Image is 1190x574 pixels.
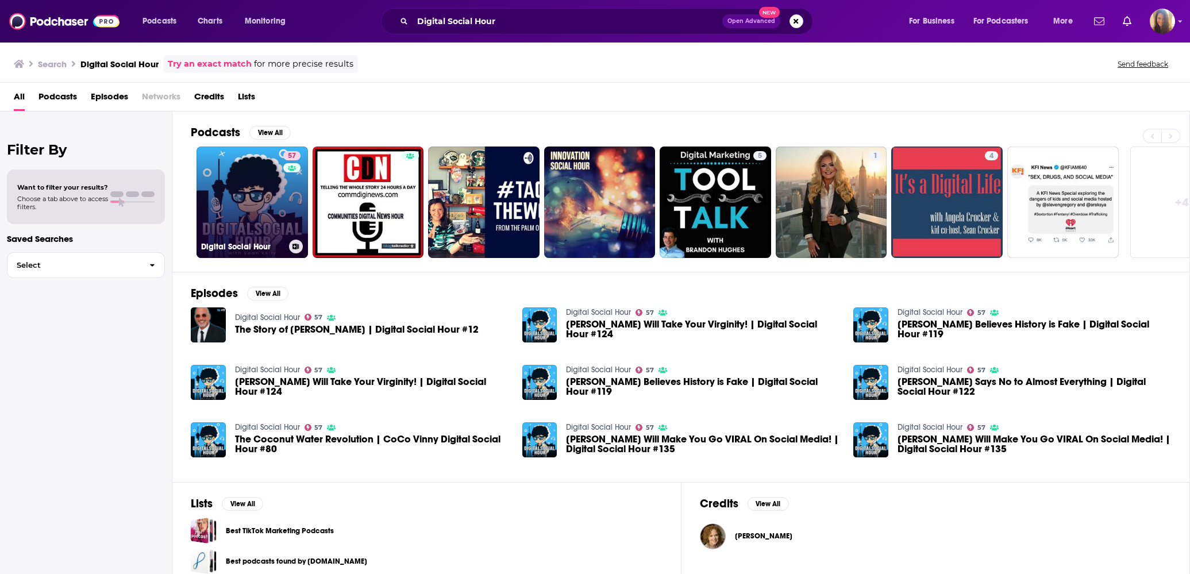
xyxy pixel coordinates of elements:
a: Podcasts [38,87,77,111]
div: Search podcasts, credits, & more... [392,8,824,34]
a: Best TikTok Marketing Podcasts [226,525,334,537]
a: 57 [967,367,985,373]
span: Logged in as AHartman333 [1150,9,1175,34]
img: Greg Reid Believes History is Fake | Digital Social Hour #119 [853,307,888,342]
h2: Podcasts [191,125,240,140]
img: Jody Milward [700,523,726,549]
a: Jody Milward [735,531,792,541]
a: 4 [891,147,1003,258]
a: 5 [753,151,767,160]
span: 1 [873,151,877,162]
span: for more precise results [254,57,353,71]
img: Greg Reid Believes History is Fake | Digital Social Hour #119 [522,365,557,400]
span: 57 [314,315,322,320]
h2: Credits [700,496,738,511]
span: For Business [909,13,954,29]
span: [PERSON_NAME] Says No to Almost Everything | Digital Social Hour #122 [898,377,1171,396]
span: Choose a tab above to access filters. [17,195,108,211]
h3: Digital Social Hour [201,242,284,252]
a: Richelle Ryan Will Take Your Virginity! | Digital Social Hour #124 [235,377,509,396]
a: Digital Social Hour [235,422,300,432]
span: 57 [977,368,985,373]
span: Charts [198,13,222,29]
a: The Story of Howie Mandel | Digital Social Hour #12 [235,325,479,334]
button: View All [222,497,263,511]
a: Show notifications dropdown [1089,11,1109,31]
h3: Search [38,59,67,70]
span: 57 [646,310,654,315]
img: User Profile [1150,9,1175,34]
span: The Story of [PERSON_NAME] | Digital Social Hour #12 [235,325,479,334]
span: 57 [288,151,296,162]
a: Eddie Maalouf Says No to Almost Everything | Digital Social Hour #122 [898,377,1171,396]
span: Networks [142,87,180,111]
input: Search podcasts, credits, & more... [413,12,722,30]
a: 57 [636,309,654,316]
p: Saved Searches [7,233,165,244]
span: [PERSON_NAME] Will Take Your Virginity! | Digital Social Hour #124 [235,377,509,396]
a: Digital Social Hour [566,307,631,317]
a: 57 [305,367,323,373]
a: Show notifications dropdown [1118,11,1136,31]
h3: Digital Social Hour [80,59,159,70]
a: Episodes [91,87,128,111]
span: [PERSON_NAME] Believes History is Fake | Digital Social Hour #119 [898,319,1171,339]
span: [PERSON_NAME] Believes History is Fake | Digital Social Hour #119 [566,377,839,396]
span: [PERSON_NAME] [735,531,792,541]
a: EpisodesView All [191,286,288,301]
img: Podchaser - Follow, Share and Rate Podcasts [9,10,120,32]
button: open menu [901,12,969,30]
span: [PERSON_NAME] Will Make You Go VIRAL On Social Media! | Digital Social Hour #135 [566,434,839,454]
span: 5 [758,151,762,162]
h2: Episodes [191,286,238,301]
a: 57 [636,424,654,431]
span: Podcasts [143,13,176,29]
a: The Coconut Water Revolution | CoCo Vinny Digital Social Hour #80 [191,422,226,457]
span: 4 [989,151,993,162]
img: Ryan Magin Will Make You Go VIRAL On Social Media! | Digital Social Hour #135 [853,422,888,457]
img: Richelle Ryan Will Take Your Virginity! | Digital Social Hour #124 [191,365,226,400]
a: All [14,87,25,111]
span: Open Advanced [727,18,775,24]
a: Digital Social Hour [898,307,962,317]
a: 57 [636,367,654,373]
button: open menu [1045,12,1087,30]
button: Select [7,252,165,278]
a: Digital Social Hour [898,365,962,375]
button: open menu [237,12,301,30]
a: Ryan Magin Will Make You Go VIRAL On Social Media! | Digital Social Hour #135 [522,422,557,457]
span: [PERSON_NAME] Will Take Your Virginity! | Digital Social Hour #124 [566,319,839,339]
span: 57 [646,425,654,430]
a: Digital Social Hour [566,422,631,432]
img: The Story of Howie Mandel | Digital Social Hour #12 [191,307,226,342]
a: Digital Social Hour [235,365,300,375]
span: 57 [314,368,322,373]
button: View All [748,497,789,511]
a: Lists [238,87,255,111]
a: PodcastsView All [191,125,291,140]
span: Best podcasts found by digitalwellness.directory [191,548,217,574]
button: Jody MilwardJody Milward [700,518,1172,554]
a: 5 [660,147,771,258]
h2: Lists [191,496,213,511]
a: Digital Social Hour [566,365,631,375]
span: Credits [194,87,224,111]
a: 1 [776,147,887,258]
h2: Filter By [7,141,165,158]
a: Digital Social Hour [235,313,300,322]
a: 57 [283,151,301,160]
img: Richelle Ryan Will Take Your Virginity! | Digital Social Hour #124 [522,307,557,342]
a: Best TikTok Marketing Podcasts [191,518,217,544]
a: Best podcasts found by [DOMAIN_NAME] [226,555,367,568]
button: Open AdvancedNew [722,14,780,28]
a: Greg Reid Believes History is Fake | Digital Social Hour #119 [898,319,1171,339]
